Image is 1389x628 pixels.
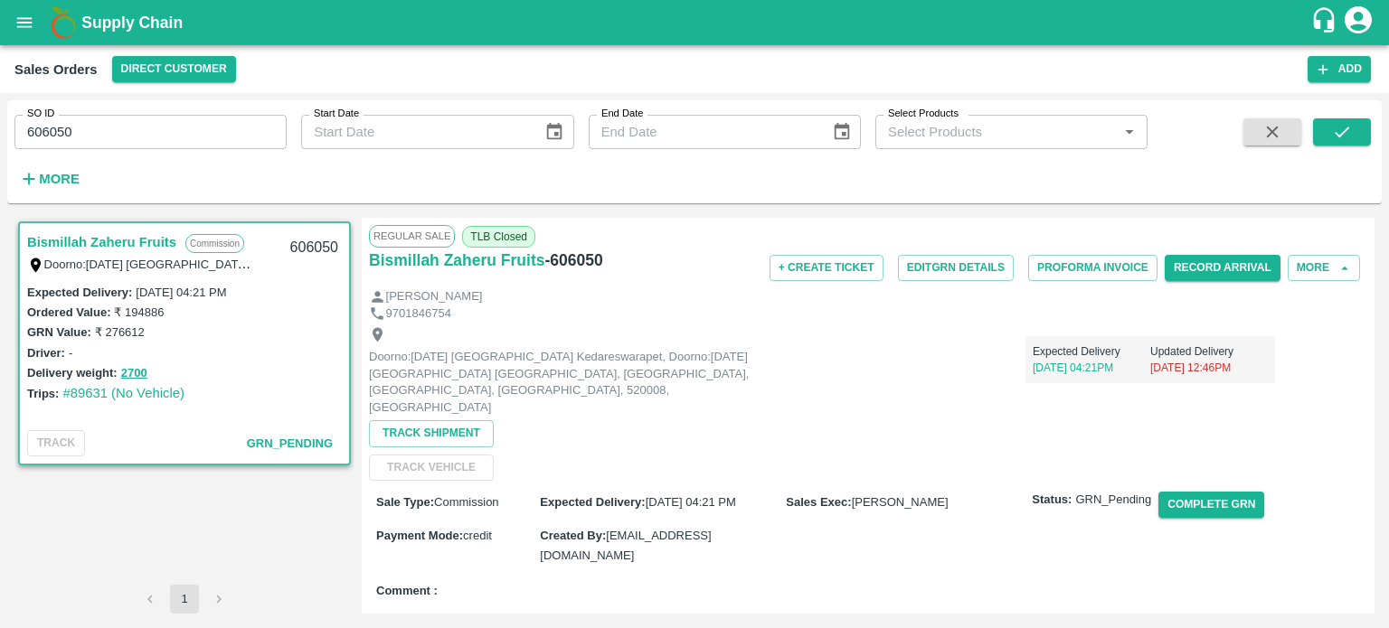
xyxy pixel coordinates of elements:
[62,386,184,400] a: #89631 (No Vehicle)
[27,286,132,299] label: Expected Delivery :
[601,107,643,121] label: End Date
[44,257,1235,271] label: Doorno:[DATE] [GEOGRAPHIC_DATA] Kedareswarapet, Doorno:[DATE] [GEOGRAPHIC_DATA] [GEOGRAPHIC_DATA]...
[540,495,645,509] label: Expected Delivery :
[544,248,602,273] h6: - 606050
[825,115,859,149] button: Choose date
[247,436,333,450] span: GRN_Pending
[376,583,438,600] label: Comment :
[1158,492,1264,518] button: Complete GRN
[1308,56,1371,82] button: Add
[114,305,164,319] label: ₹ 194886
[301,115,530,149] input: Start Date
[112,56,236,82] button: Select DC
[1033,360,1150,376] p: [DATE] 04:21PM
[881,120,1112,144] input: Select Products
[4,2,45,43] button: open drawer
[888,107,959,121] label: Select Products
[1118,120,1141,144] button: Open
[185,234,244,253] p: Commission
[1165,255,1280,281] button: Record Arrival
[386,288,483,305] p: [PERSON_NAME]
[852,495,949,509] span: [PERSON_NAME]
[136,286,226,299] label: [DATE] 04:21 PM
[1033,343,1150,360] p: Expected Delivery
[376,495,434,509] label: Sale Type :
[314,107,359,121] label: Start Date
[279,227,349,269] div: 606050
[462,226,535,248] span: TLB Closed
[27,387,59,400] label: Trips:
[1028,255,1157,281] button: Proforma Invoice
[95,325,145,339] label: ₹ 276612
[537,115,572,149] button: Choose date
[14,58,98,81] div: Sales Orders
[81,10,1310,35] a: Supply Chain
[369,248,544,273] a: Bismillah Zaheru Fruits
[14,115,287,149] input: Enter SO ID
[898,255,1014,281] button: EditGRN Details
[369,225,455,247] span: Regular Sale
[69,346,72,360] label: -
[376,529,463,542] label: Payment Mode :
[133,585,236,614] nav: pagination navigation
[27,346,65,360] label: Driver:
[1075,492,1151,509] span: GRN_Pending
[646,495,736,509] span: [DATE] 04:21 PM
[434,495,499,509] span: Commission
[540,529,711,562] span: [EMAIL_ADDRESS][DOMAIN_NAME]
[45,5,81,41] img: logo
[27,325,91,339] label: GRN Value:
[369,420,494,446] button: Track Shipment
[1310,6,1342,39] div: customer-support
[1032,492,1072,509] label: Status:
[1288,255,1360,281] button: More
[770,255,883,281] button: + Create Ticket
[170,585,199,614] button: page 1
[1150,343,1268,360] p: Updated Delivery
[1342,4,1375,42] div: account of current user
[27,230,176,254] a: Bismillah Zaheru Fruits
[369,349,776,416] p: Doorno:[DATE] [GEOGRAPHIC_DATA] Kedareswarapet, Doorno:[DATE] [GEOGRAPHIC_DATA] [GEOGRAPHIC_DATA]...
[121,363,147,384] button: 2700
[27,107,54,121] label: SO ID
[27,305,110,319] label: Ordered Value:
[589,115,817,149] input: End Date
[463,529,492,542] span: credit
[1150,360,1268,376] p: [DATE] 12:46PM
[540,529,606,542] label: Created By :
[27,366,118,380] label: Delivery weight:
[81,14,183,32] b: Supply Chain
[14,164,84,194] button: More
[39,172,80,186] strong: More
[786,495,851,509] label: Sales Exec :
[386,305,451,323] p: 9701846754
